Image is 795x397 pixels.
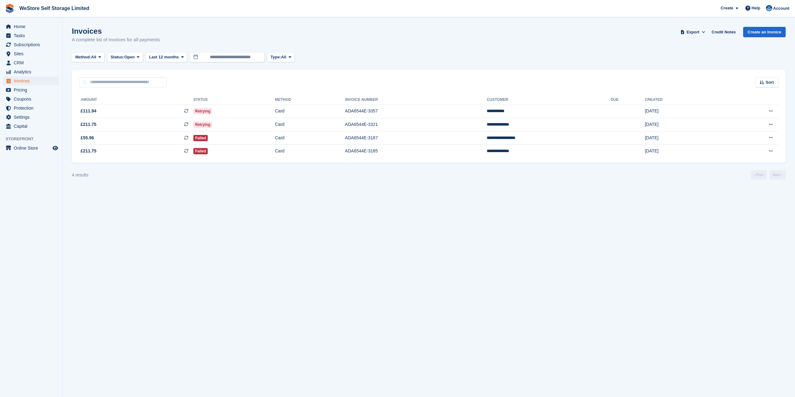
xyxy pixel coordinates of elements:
[193,135,208,141] span: Failed
[743,27,786,37] a: Create an Invoice
[267,52,295,62] button: Type: All
[345,131,487,145] td: ADA6544E-3187
[75,54,91,60] span: Method:
[79,95,193,105] th: Amount
[14,95,51,103] span: Coupons
[72,172,88,178] div: 4 results
[3,122,59,131] a: menu
[3,31,59,40] a: menu
[149,54,179,60] span: Last 12 months
[193,108,212,114] span: Retrying
[275,131,345,145] td: Card
[14,104,51,112] span: Protection
[3,22,59,31] a: menu
[752,5,760,11] span: Help
[14,77,51,85] span: Invoices
[14,144,51,152] span: Online Store
[769,170,786,180] a: Next
[14,67,51,76] span: Analytics
[17,3,92,13] a: WeStore Self Storage Limited
[3,77,59,85] a: menu
[3,40,59,49] a: menu
[271,54,281,60] span: Type:
[645,118,722,132] td: [DATE]
[14,58,51,67] span: CRM
[14,40,51,49] span: Subscriptions
[3,86,59,94] a: menu
[281,54,286,60] span: All
[3,144,59,152] a: menu
[91,54,97,60] span: All
[645,145,722,158] td: [DATE]
[193,122,212,128] span: Retrying
[766,5,772,11] img: Joanne Goff
[275,145,345,158] td: Card
[3,49,59,58] a: menu
[645,95,722,105] th: Created
[193,95,275,105] th: Status
[14,22,51,31] span: Home
[709,27,738,37] a: Credit Notes
[193,148,208,154] span: Failed
[52,144,59,152] a: Preview store
[6,136,62,142] span: Storefront
[721,5,733,11] span: Create
[81,121,97,128] span: £211.75
[487,95,611,105] th: Customer
[146,52,187,62] button: Last 12 months
[3,104,59,112] a: menu
[5,4,14,13] img: stora-icon-8386f47178a22dfd0bd8f6a31ec36ba5ce8667c1dd55bd0f319d3a0aa187defe.svg
[679,27,707,37] button: Export
[275,118,345,132] td: Card
[14,31,51,40] span: Tasks
[345,145,487,158] td: ADA6544E-3185
[345,95,487,105] th: Invoice Number
[107,52,143,62] button: Status: Open
[275,105,345,118] td: Card
[124,54,135,60] span: Open
[645,131,722,145] td: [DATE]
[645,105,722,118] td: [DATE]
[72,52,105,62] button: Method: All
[3,58,59,67] a: menu
[3,67,59,76] a: menu
[14,113,51,122] span: Settings
[72,27,160,35] h1: Invoices
[72,36,160,43] p: A complete list of invoices for all payments
[14,49,51,58] span: Sites
[14,86,51,94] span: Pricing
[3,113,59,122] a: menu
[111,54,124,60] span: Status:
[773,5,789,12] span: Account
[687,29,699,35] span: Export
[275,95,345,105] th: Method
[751,170,767,180] a: Previous
[81,148,97,154] span: £211.75
[14,122,51,131] span: Capital
[345,118,487,132] td: ADA6544E-3321
[81,108,97,114] span: £111.94
[81,135,94,141] span: £55.96
[345,105,487,118] td: ADA6544E-3357
[3,95,59,103] a: menu
[749,170,787,180] nav: Page
[611,95,645,105] th: Due
[766,79,774,86] span: Sort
